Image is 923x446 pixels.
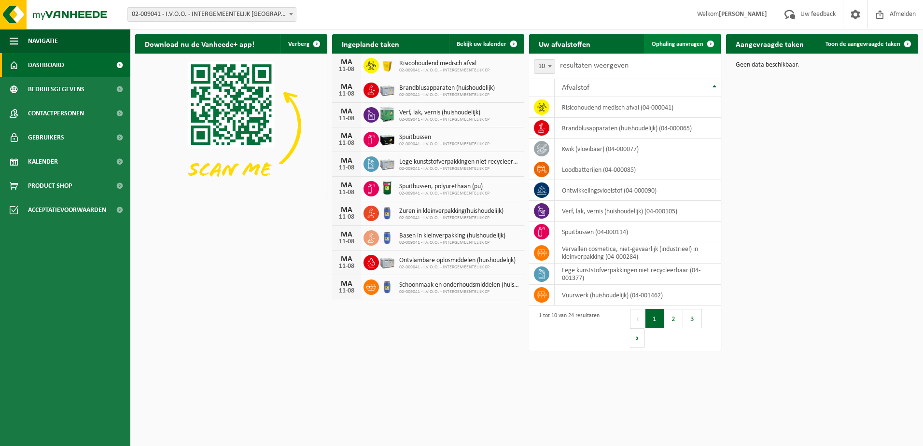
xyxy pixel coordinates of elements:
[379,56,395,73] img: LP-SB-00050-HPE-22
[337,280,356,288] div: MA
[337,108,356,115] div: MA
[337,115,356,122] div: 11-08
[379,81,395,98] img: PB-LB-0680-HPE-GY-11
[399,265,516,270] span: 02-009041 - I.V.O.O. - INTERGEMEENTELIJK CP
[529,34,600,53] h2: Uw afvalstoffen
[645,309,664,328] button: 1
[560,62,629,70] label: resultaten weergeven
[555,264,721,285] td: Lege kunststofverpakkingen niet recycleerbaar (04-001377)
[399,208,503,215] span: Zuren in kleinverpakking(huishoudelijk)
[337,91,356,98] div: 11-08
[399,158,519,166] span: Lege kunststofverpakkingen niet recycleerbaar
[555,201,721,222] td: verf, lak, vernis (huishoudelijk) (04-000105)
[337,58,356,66] div: MA
[555,222,721,242] td: spuitbussen (04-000114)
[28,29,58,53] span: Navigatie
[337,288,356,294] div: 11-08
[128,8,296,21] span: 02-009041 - I.V.O.O. - INTERGEMEENTELIJK CP - OOSTENDE
[399,215,503,221] span: 02-009041 - I.V.O.O. - INTERGEMEENTELIJK CP
[337,157,356,165] div: MA
[719,11,767,18] strong: [PERSON_NAME]
[28,174,72,198] span: Product Shop
[288,41,309,47] span: Verberg
[28,125,64,150] span: Gebruikers
[399,109,489,117] span: Verf, lak, vernis (huishoudelijk)
[337,181,356,189] div: MA
[337,189,356,196] div: 11-08
[399,289,519,295] span: 02-009041 - I.V.O.O. - INTERGEMEENTELIJK CP
[379,278,395,294] img: PB-OT-0120-HPE-00-02
[534,308,600,348] div: 1 tot 10 van 24 resultaten
[337,214,356,221] div: 11-08
[555,159,721,180] td: loodbatterijen (04-000085)
[399,166,519,172] span: 02-009041 - I.V.O.O. - INTERGEMEENTELIJK CP
[337,66,356,73] div: 11-08
[337,231,356,238] div: MA
[534,60,555,73] span: 10
[664,309,683,328] button: 2
[555,139,721,159] td: kwik (vloeibaar) (04-000077)
[736,62,909,69] p: Geen data beschikbaar.
[379,155,395,171] img: PB-LB-0680-HPE-GY-11
[332,34,409,53] h2: Ingeplande taken
[683,309,702,328] button: 3
[555,118,721,139] td: brandblusapparaten (huishoudelijk) (04-000065)
[818,34,917,54] a: Toon de aangevraagde taken
[825,41,900,47] span: Toon de aangevraagde taken
[28,150,58,174] span: Kalender
[135,54,327,198] img: Download de VHEPlus App
[399,191,489,196] span: 02-009041 - I.V.O.O. - INTERGEMEENTELIJK CP
[630,328,645,348] button: Next
[555,97,721,118] td: risicohoudend medisch afval (04-000041)
[399,257,516,265] span: Ontvlambare oplosmiddelen (huishoudelijk)
[399,92,495,98] span: 02-009041 - I.V.O.O. - INTERGEMEENTELIJK CP
[337,238,356,245] div: 11-08
[379,105,395,123] img: PB-HB-1400-HPE-GN-11
[280,34,326,54] button: Verberg
[127,7,296,22] span: 02-009041 - I.V.O.O. - INTERGEMEENTELIJK CP - OOSTENDE
[399,60,489,68] span: Risicohoudend medisch afval
[399,84,495,92] span: Brandblusapparaten (huishoudelijk)
[28,198,106,222] span: Acceptatievoorwaarden
[399,68,489,73] span: 02-009041 - I.V.O.O. - INTERGEMEENTELIJK CP
[652,41,703,47] span: Ophaling aanvragen
[555,285,721,306] td: vuurwerk (huishoudelijk) (04-001462)
[379,253,395,270] img: PB-LB-0680-HPE-GY-11
[555,180,721,201] td: ontwikkelingsvloeistof (04-000090)
[28,101,84,125] span: Contactpersonen
[337,263,356,270] div: 11-08
[337,206,356,214] div: MA
[337,140,356,147] div: 11-08
[534,59,555,74] span: 10
[337,83,356,91] div: MA
[379,180,395,196] img: PB-OT-0200-MET-00-03
[726,34,813,53] h2: Aangevraagde taken
[337,255,356,263] div: MA
[555,242,721,264] td: vervallen cosmetica, niet-gevaarlijk (industrieel) in kleinverpakking (04-000284)
[399,117,489,123] span: 02-009041 - I.V.O.O. - INTERGEMEENTELIJK CP
[644,34,720,54] a: Ophaling aanvragen
[28,53,64,77] span: Dashboard
[379,229,395,245] img: PB-OT-0120-HPE-00-02
[399,281,519,289] span: Schoonmaak en onderhoudsmiddelen (huishoudelijk)
[399,183,489,191] span: Spuitbussen, polyurethaan (pu)
[449,34,523,54] a: Bekijk uw kalender
[399,232,505,240] span: Basen in kleinverpakking (huishoudelijk)
[562,84,589,92] span: Afvalstof
[457,41,506,47] span: Bekijk uw kalender
[337,132,356,140] div: MA
[399,240,505,246] span: 02-009041 - I.V.O.O. - INTERGEMEENTELIJK CP
[379,130,395,147] img: PB-LB-0680-HPE-BK-11
[399,134,489,141] span: Spuitbussen
[379,204,395,221] img: PB-OT-0120-HPE-00-02
[630,309,645,328] button: Previous
[337,165,356,171] div: 11-08
[399,141,489,147] span: 02-009041 - I.V.O.O. - INTERGEMEENTELIJK CP
[135,34,264,53] h2: Download nu de Vanheede+ app!
[28,77,84,101] span: Bedrijfsgegevens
